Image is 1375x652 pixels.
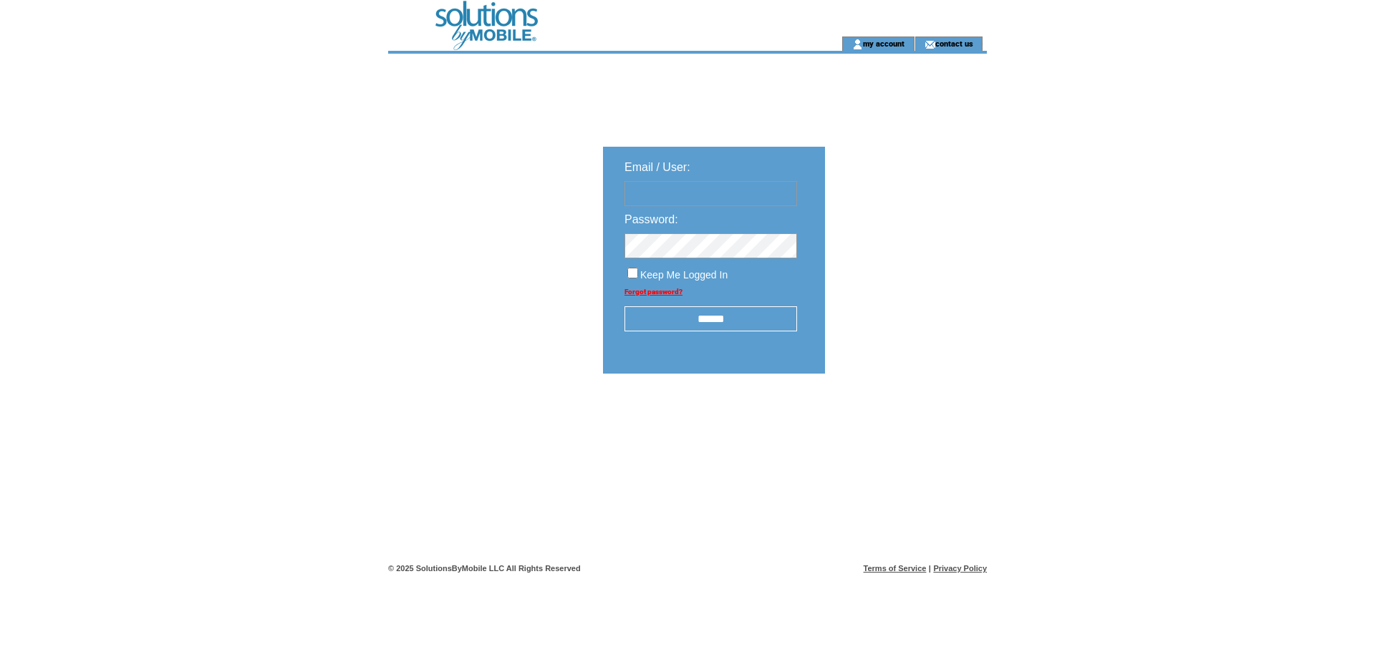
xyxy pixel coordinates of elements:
img: account_icon.gif;jsessionid=FADF89B2EF91A842F06A5FC2503F35A4 [852,39,863,50]
a: Privacy Policy [933,564,987,573]
span: © 2025 SolutionsByMobile LLC All Rights Reserved [388,564,581,573]
span: Email / User: [624,161,690,173]
span: Password: [624,213,678,225]
a: Forgot password? [624,288,682,296]
img: contact_us_icon.gif;jsessionid=FADF89B2EF91A842F06A5FC2503F35A4 [925,39,935,50]
a: contact us [935,39,973,48]
a: my account [863,39,904,48]
span: | [929,564,931,573]
span: Keep Me Logged In [640,269,728,281]
img: transparent.png;jsessionid=FADF89B2EF91A842F06A5FC2503F35A4 [867,409,938,427]
a: Terms of Service [864,564,927,573]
